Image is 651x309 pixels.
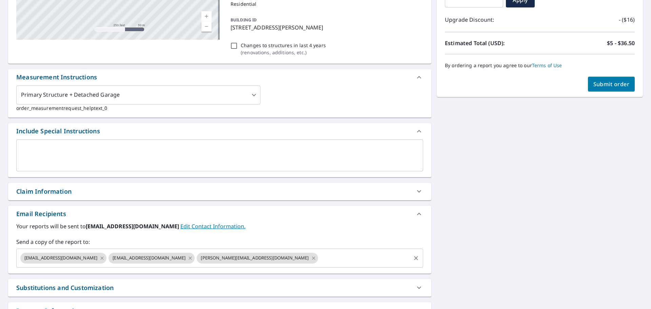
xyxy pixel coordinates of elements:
div: [PERSON_NAME][EMAIL_ADDRESS][DOMAIN_NAME] [197,253,318,264]
button: Submit order [588,77,635,92]
div: Substitutions and Customization [8,279,431,296]
span: [PERSON_NAME][EMAIL_ADDRESS][DOMAIN_NAME] [197,255,313,261]
p: Changes to structures in last 4 years [241,42,326,49]
span: [EMAIL_ADDRESS][DOMAIN_NAME] [108,255,190,261]
b: [EMAIL_ADDRESS][DOMAIN_NAME] [86,223,180,230]
a: EditContactInfo [180,223,245,230]
div: Email Recipients [8,206,431,222]
div: [EMAIL_ADDRESS][DOMAIN_NAME] [108,253,195,264]
div: Measurement Instructions [16,73,97,82]
p: - ($16) [619,16,635,24]
label: Your reports will be sent to [16,222,423,230]
p: $5 - $36.50 [607,39,635,47]
label: Send a copy of the report to: [16,238,423,246]
p: order_measurementrequest_helptext_0 [16,104,423,112]
a: Current Level 17, Zoom Out [201,21,212,32]
p: By ordering a report you agree to our [445,62,635,69]
p: Residential [231,0,420,7]
div: Include Special Instructions [8,123,431,139]
div: Include Special Instructions [16,127,100,136]
div: Substitutions and Customization [16,283,114,292]
p: Estimated Total (USD): [445,39,540,47]
a: Terms of Use [532,62,562,69]
div: Measurement Instructions [8,69,431,85]
p: [STREET_ADDRESS][PERSON_NAME] [231,23,420,32]
div: Primary Structure + Detached Garage [16,85,260,104]
div: Email Recipients [16,209,66,218]
div: [EMAIL_ADDRESS][DOMAIN_NAME] [20,253,106,264]
p: BUILDING ID [231,17,257,23]
p: Upgrade Discount: [445,16,540,24]
button: Clear [411,253,421,263]
p: ( renovations, additions, etc. ) [241,49,326,56]
span: Submit order [593,80,630,88]
a: Current Level 17, Zoom In [201,11,212,21]
span: [EMAIL_ADDRESS][DOMAIN_NAME] [20,255,101,261]
div: Claim Information [8,183,431,200]
div: Claim Information [16,187,72,196]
